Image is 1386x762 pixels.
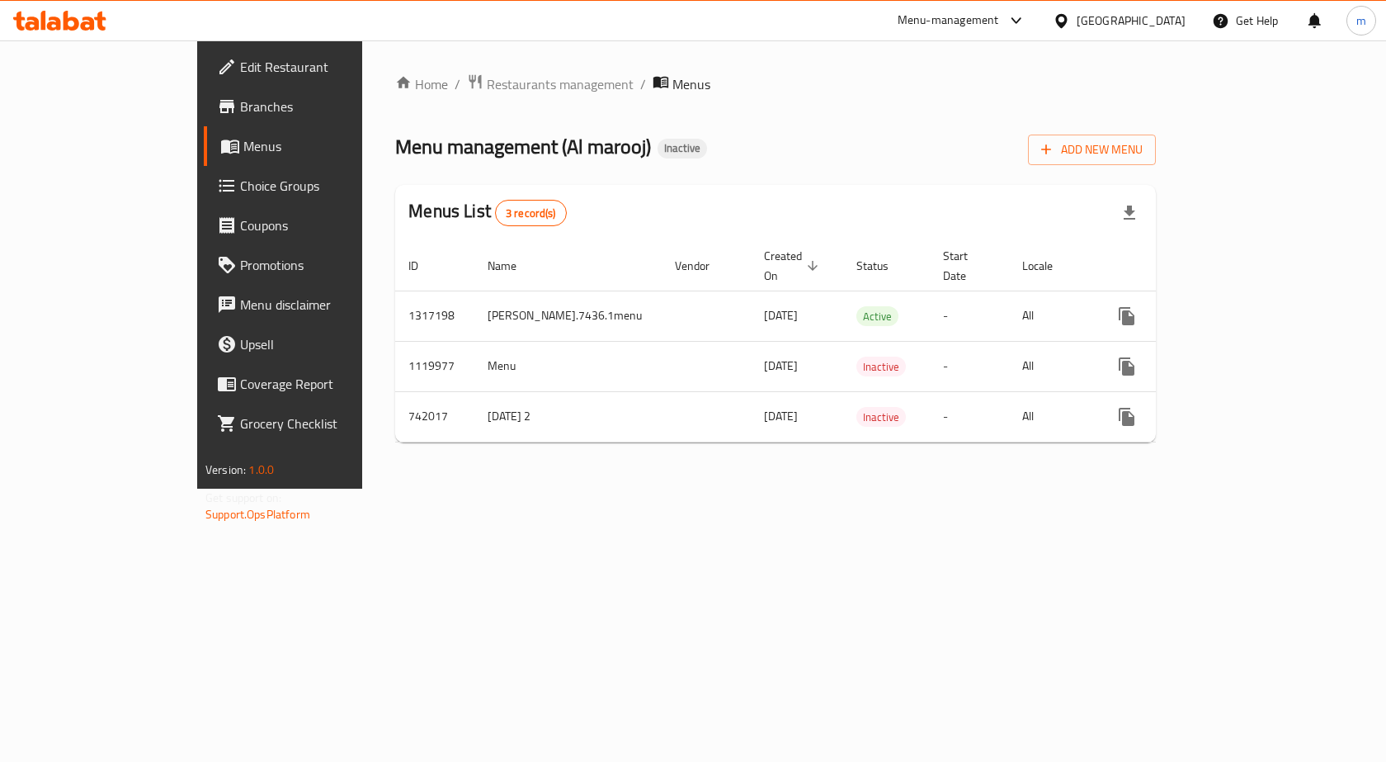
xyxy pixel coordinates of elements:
span: Start Date [943,246,989,286]
td: All [1009,341,1094,391]
span: [DATE] [764,305,798,326]
button: Change Status [1147,296,1186,336]
a: Grocery Checklist [204,404,429,443]
a: Coupons [204,206,429,245]
span: Get support on: [205,487,281,509]
span: Promotions [240,255,416,275]
div: Export file [1110,193,1149,233]
a: Support.OpsPlatform [205,504,310,525]
span: 1.0.0 [248,459,274,480]
span: [DATE] [764,405,798,427]
span: Locale [1022,256,1074,276]
span: Inactive [856,357,906,376]
span: Menus [243,136,416,156]
td: - [930,391,1009,442]
span: Menus [672,74,710,94]
div: Inactive [856,357,906,376]
div: [GEOGRAPHIC_DATA] [1077,12,1186,30]
td: 1119977 [395,341,474,391]
span: Vendor [675,256,731,276]
a: Branches [204,87,429,126]
span: Add New Menu [1041,140,1143,160]
span: Branches [240,97,416,116]
td: 1317198 [395,291,474,341]
a: Menus [204,126,429,166]
span: Created On [764,246,823,286]
td: - [930,341,1009,391]
td: [PERSON_NAME].7436.1menu [474,291,662,341]
a: Coverage Report [204,364,429,404]
span: Edit Restaurant [240,57,416,77]
table: enhanced table [395,241,1279,443]
span: Inactive [658,141,707,155]
span: Menu management ( Al marooj ) [395,128,651,165]
li: / [455,74,460,94]
span: Coverage Report [240,374,416,394]
span: Menu disclaimer [240,295,416,315]
li: / [640,74,646,94]
td: All [1009,391,1094,442]
td: - [930,291,1009,341]
div: Inactive [658,139,707,159]
a: Restaurants management [467,73,634,95]
span: Choice Groups [240,176,416,196]
td: All [1009,291,1094,341]
a: Upsell [204,324,429,364]
a: Choice Groups [204,166,429,206]
a: Edit Restaurant [204,47,429,87]
span: ID [408,256,440,276]
div: Total records count [495,200,567,226]
h2: Menus List [408,199,566,226]
button: Add New Menu [1028,135,1156,165]
span: Restaurants management [487,74,634,94]
span: Coupons [240,215,416,235]
button: more [1107,296,1147,336]
span: Grocery Checklist [240,414,416,433]
div: Inactive [856,407,906,427]
div: Active [856,306,898,326]
span: m [1356,12,1366,30]
span: Name [488,256,538,276]
span: [DATE] [764,355,798,376]
button: Change Status [1147,397,1186,437]
td: [DATE] 2 [474,391,662,442]
span: 3 record(s) [496,206,566,221]
span: Upsell [240,334,416,354]
td: 742017 [395,391,474,442]
td: Menu [474,341,662,391]
button: Change Status [1147,347,1186,386]
a: Promotions [204,245,429,285]
span: Active [856,307,898,326]
nav: breadcrumb [395,73,1156,95]
span: Status [856,256,910,276]
span: Version: [205,459,246,480]
a: Menu disclaimer [204,285,429,324]
button: more [1107,397,1147,437]
button: more [1107,347,1147,386]
div: Menu-management [898,11,999,31]
th: Actions [1094,241,1279,291]
span: Inactive [856,408,906,427]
